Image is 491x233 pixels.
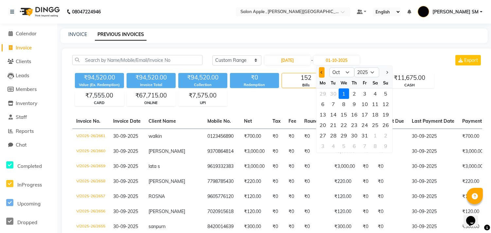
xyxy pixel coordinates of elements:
[330,204,359,219] td: ₹120.00
[113,178,138,184] span: 30-09-2025
[328,130,339,141] div: Tuesday, October 28, 2025
[370,120,380,130] div: 25
[203,204,240,219] td: 7020915618
[149,224,166,229] span: sanpurn
[370,88,380,99] div: 4
[328,141,339,151] div: Tuesday, November 4, 2025
[349,130,359,141] div: 30
[269,189,285,204] td: ₹0
[359,120,370,130] div: 24
[113,148,138,154] span: 30-09-2025
[2,86,56,93] a: Members
[240,159,269,174] td: ₹3,000.00
[17,163,42,169] span: Completed
[244,118,252,124] span: Net
[374,159,408,174] td: ₹0
[16,45,32,51] span: Invoice
[113,208,138,214] span: 30-09-2025
[113,133,138,139] span: 30-09-2025
[2,114,56,121] a: Staff
[72,189,109,204] td: V/2025-26/2657
[329,67,354,77] select: Select month
[282,73,330,82] div: 152
[269,204,285,219] td: ₹0
[380,120,391,130] div: Sunday, October 26, 2025
[380,88,391,99] div: 5
[72,55,202,65] input: Search by Name/Mobile/Email/Invoice No
[203,174,240,189] td: 7798785430
[75,100,124,106] div: CARD
[318,141,328,151] div: Monday, November 3, 2025
[339,120,349,130] div: 22
[269,129,285,144] td: ₹0
[113,193,138,199] span: 30-09-2025
[380,141,391,151] div: 9
[285,189,300,204] td: ₹0
[113,224,138,229] span: 30-09-2025
[149,148,185,154] span: [PERSON_NAME]
[16,128,34,134] span: Reports
[328,78,339,88] div: Tu
[76,118,100,124] span: Invoice No.
[240,129,269,144] td: ₹700.00
[349,88,359,99] div: 2
[385,73,434,82] div: ₹11,675.00
[282,82,330,88] div: Bills
[408,129,458,144] td: 30-09-2025
[339,109,349,120] div: Wednesday, October 15, 2025
[203,159,240,174] td: 9619332383
[328,88,339,99] div: Tuesday, September 30, 2025
[17,182,42,188] span: InProgress
[203,189,240,204] td: 9605776120
[349,120,359,130] div: Thursday, October 23, 2025
[370,141,380,151] div: Saturday, November 8, 2025
[328,141,339,151] div: 4
[339,130,349,141] div: 29
[339,99,349,109] div: Wednesday, October 8, 2025
[72,3,101,21] b: 08047224946
[339,130,349,141] div: Wednesday, October 29, 2025
[359,109,370,120] div: 17
[380,120,391,130] div: 26
[359,88,370,99] div: Friday, October 3, 2025
[408,144,458,159] td: 30-09-2025
[230,82,279,88] div: Redemption
[339,99,349,109] div: 8
[272,118,281,124] span: Tax
[464,207,484,226] iframe: chat widget
[75,82,124,88] div: Value (Ex. Redemption)
[339,88,349,99] div: Wednesday, October 1, 2025
[318,130,328,141] div: 27
[380,88,391,99] div: Sunday, October 5, 2025
[380,141,391,151] div: Sunday, November 9, 2025
[203,144,240,159] td: 9370864814
[95,29,147,41] a: PREVIOUS INVOICES
[339,88,349,99] div: 1
[127,91,175,100] div: ₹67,715.00
[370,99,380,109] div: 11
[370,78,380,88] div: Sa
[72,174,109,189] td: V/2025-26/2658
[380,99,391,109] div: 12
[408,159,458,174] td: 30-09-2025
[408,189,458,204] td: 30-09-2025
[149,193,165,199] span: ROSNA
[318,109,328,120] div: 13
[75,91,124,100] div: ₹7,555.00
[370,130,380,141] div: Saturday, November 1, 2025
[269,144,285,159] td: ₹0
[359,109,370,120] div: Friday, October 17, 2025
[75,73,124,82] div: ₹94,520.00
[370,99,380,109] div: Saturday, October 11, 2025
[359,99,370,109] div: 10
[374,189,408,204] td: ₹0
[318,88,328,99] div: 29
[285,204,300,219] td: ₹0
[16,142,26,148] span: Chat
[318,109,328,120] div: Monday, October 13, 2025
[380,130,391,141] div: Sunday, November 2, 2025
[349,109,359,120] div: Thursday, October 16, 2025
[240,174,269,189] td: ₹220.00
[113,163,138,169] span: 30-09-2025
[285,174,300,189] td: ₹0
